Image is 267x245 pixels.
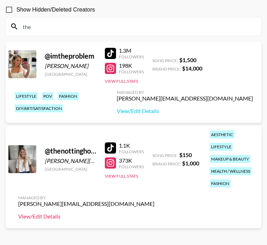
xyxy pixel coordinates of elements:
div: @ thenottinghome [45,147,96,155]
div: diy/art/satisfaction [15,104,63,112]
div: 1.3M [119,47,144,54]
div: pov [42,92,53,100]
div: lifestyle [15,92,38,100]
button: View Full Stats [105,79,138,84]
div: Followers [119,164,144,169]
div: fashion [58,92,79,100]
input: Search by User Name [19,21,257,32]
div: @ imtheproblem [45,52,96,60]
strong: $ 14,000 [182,65,202,72]
a: View/Edit Details [18,213,154,220]
div: fashion [210,179,231,187]
div: [GEOGRAPHIC_DATA] [45,166,96,172]
div: makeup & beauty [210,155,251,163]
span: Song Price: [152,153,178,158]
div: 373K [119,157,144,164]
div: Managed By [117,90,253,95]
div: Managed By [18,195,154,200]
strong: $ 1,000 [182,160,199,166]
span: Song Price: [152,58,178,63]
span: Brand Price: [152,161,181,166]
span: Show Hidden/Deleted Creators [16,6,95,14]
div: Followers [119,69,144,74]
span: Brand Price: [152,66,181,72]
div: 198K [119,62,144,69]
div: lifestyle [210,143,233,151]
div: aesthetic [210,131,234,139]
div: health / wellness [210,167,252,175]
strong: $ 150 [179,151,192,158]
div: [PERSON_NAME][EMAIL_ADDRESS][DOMAIN_NAME] [117,95,253,102]
div: Followers [119,149,144,154]
div: [PERSON_NAME][GEOGRAPHIC_DATA] [45,157,96,164]
div: [PERSON_NAME][EMAIL_ADDRESS][DOMAIN_NAME] [18,200,154,207]
a: View/Edit Details [117,107,253,114]
div: [GEOGRAPHIC_DATA] [45,72,96,77]
div: [PERSON_NAME] [45,62,96,69]
button: View Full Stats [105,173,138,179]
strong: $ 1,500 [179,57,196,63]
div: Followers [119,54,144,59]
div: 1.1K [119,142,144,149]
